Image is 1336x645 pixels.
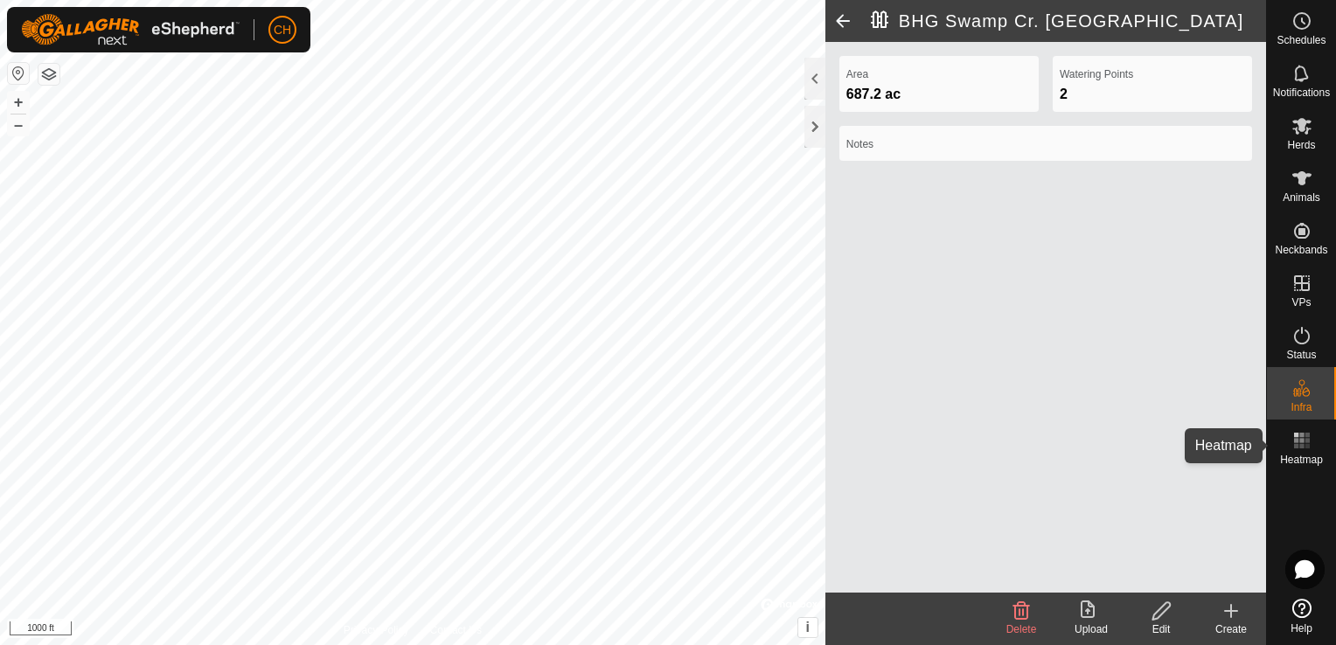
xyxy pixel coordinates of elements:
[1277,35,1326,45] span: Schedules
[1267,592,1336,641] a: Help
[8,114,29,135] button: –
[21,14,240,45] img: Gallagher Logo
[1291,623,1312,634] span: Help
[8,63,29,84] button: Reset Map
[1291,402,1312,413] span: Infra
[1286,350,1316,360] span: Status
[8,92,29,113] button: +
[806,620,810,635] span: i
[344,622,409,638] a: Privacy Policy
[846,66,1032,82] label: Area
[1275,245,1327,255] span: Neckbands
[1126,621,1196,637] div: Edit
[1273,87,1330,98] span: Notifications
[1060,87,1068,101] span: 2
[430,622,482,638] a: Contact Us
[1291,297,1311,308] span: VPs
[1280,454,1323,465] span: Heatmap
[1287,140,1315,150] span: Herds
[1283,192,1320,203] span: Animals
[1056,621,1126,637] div: Upload
[1060,66,1245,82] label: Watering Points
[274,21,291,39] span: CH
[871,10,1266,31] h2: BHG Swamp Cr. [GEOGRAPHIC_DATA]
[1196,621,1266,637] div: Create
[1006,623,1037,635] span: Delete
[846,136,1245,152] label: Notes
[846,87,901,101] span: 687.2 ac
[798,618,818,637] button: i
[38,64,59,85] button: Map Layers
